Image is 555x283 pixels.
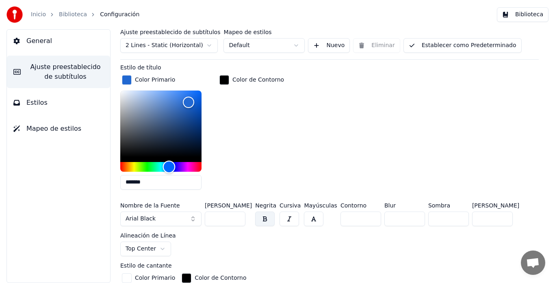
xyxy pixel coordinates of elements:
[428,203,469,208] label: Sombra
[120,91,202,157] div: Color
[59,11,87,19] a: Biblioteca
[308,38,350,53] button: Nuevo
[120,203,202,208] label: Nombre de la Fuente
[497,7,548,22] button: Biblioteca
[7,56,110,88] button: Ajuste preestablecido de subtítulos
[255,203,276,208] label: Negrita
[120,29,220,35] label: Ajuste preestablecido de subtítulos
[218,73,286,86] button: Color de Contorno
[232,76,284,84] div: Color de Contorno
[31,11,139,19] nav: breadcrumb
[7,6,23,23] img: youka
[195,274,246,282] div: Color de Contorno
[120,162,202,172] div: Hue
[403,38,522,53] button: Establecer como Predeterminado
[120,65,161,70] label: Estilo de título
[223,29,305,35] label: Mapeo de estilos
[7,30,110,52] button: General
[26,124,81,134] span: Mapeo de estilos
[100,11,139,19] span: Configuración
[340,203,381,208] label: Contorno
[126,215,156,223] span: Arial Black
[26,36,52,46] span: General
[27,62,104,82] span: Ajuste preestablecido de subtítulos
[384,203,425,208] label: Blur
[120,263,172,268] label: Estilo de cantante
[26,98,48,108] span: Estilos
[304,203,337,208] label: Mayúsculas
[521,251,545,275] div: Chat abierto
[135,274,175,282] div: Color Primario
[120,73,177,86] button: Color Primario
[280,203,301,208] label: Cursiva
[7,91,110,114] button: Estilos
[135,76,175,84] div: Color Primario
[31,11,46,19] a: Inicio
[120,233,176,238] label: Alineación de Línea
[7,117,110,140] button: Mapeo de estilos
[205,203,252,208] label: [PERSON_NAME]
[472,203,519,208] label: [PERSON_NAME]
